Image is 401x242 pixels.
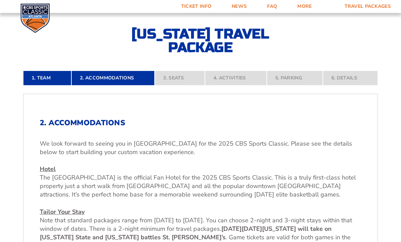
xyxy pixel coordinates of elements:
img: CBS Sports Classic [20,3,50,33]
h2: [US_STATE] Travel Package [126,27,275,54]
p: We look forward to seeing you in [GEOGRAPHIC_DATA] for the 2025 CBS Sports Classic. Please see th... [40,139,361,156]
span: Note that standard packages range from [DATE] to [DATE]. You can choose 2-night and 3-night stays... [40,216,352,233]
h2: 2. Accommodations [40,118,361,127]
strong: [DATE][DATE] [221,225,262,233]
strong: [US_STATE] will take on [US_STATE] State and [US_STATE] battles St. [PERSON_NAME]’s [40,225,332,241]
u: Tailor Your Stay [40,208,85,216]
u: Hotel [40,165,56,173]
span: The [GEOGRAPHIC_DATA] is the official Fan Hotel for the 2025 CBS Sports Classic. This is a truly ... [40,173,356,199]
a: 1. Team [23,71,71,86]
